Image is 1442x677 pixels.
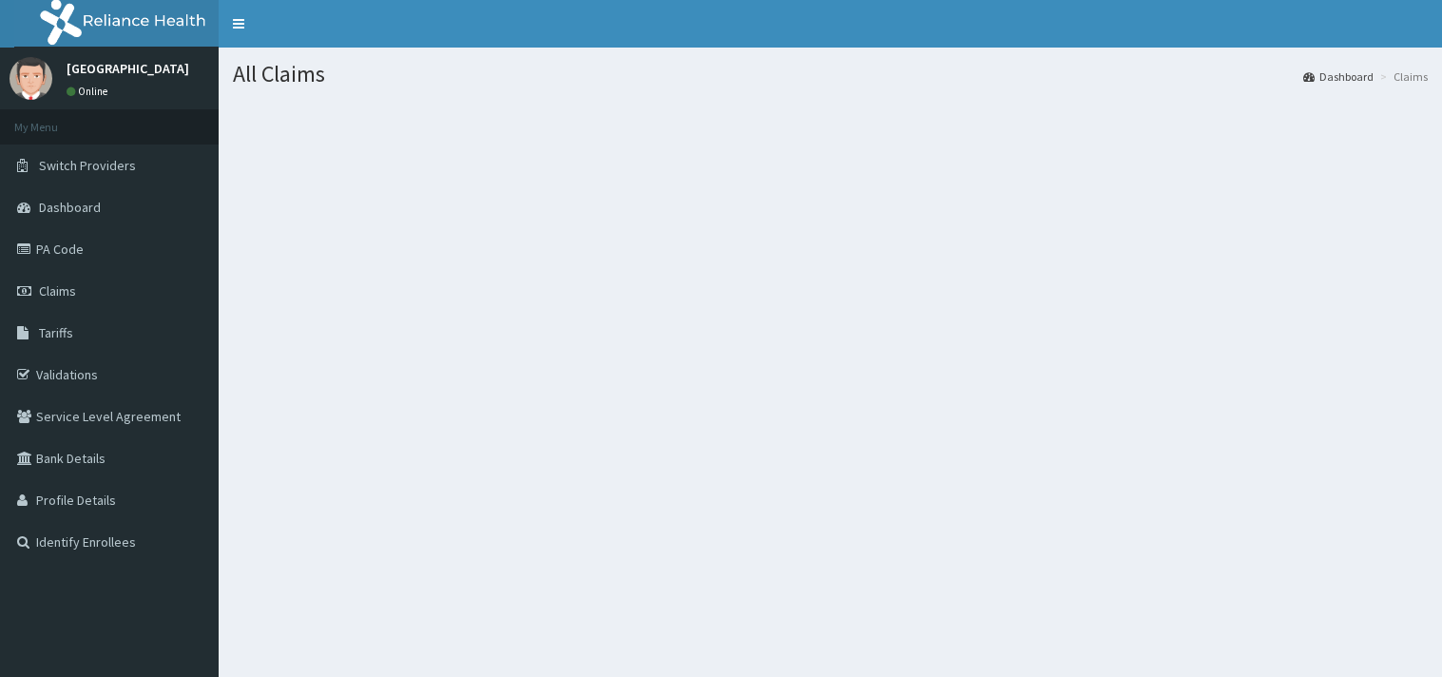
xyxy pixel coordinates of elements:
[1375,68,1428,85] li: Claims
[39,199,101,216] span: Dashboard
[67,85,112,98] a: Online
[67,62,189,75] p: [GEOGRAPHIC_DATA]
[39,157,136,174] span: Switch Providers
[39,282,76,300] span: Claims
[233,62,1428,87] h1: All Claims
[1303,68,1374,85] a: Dashboard
[10,57,52,100] img: User Image
[39,324,73,341] span: Tariffs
